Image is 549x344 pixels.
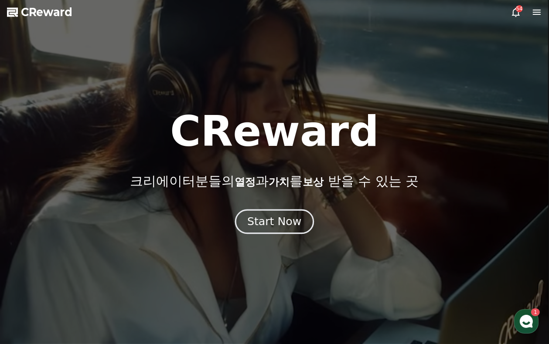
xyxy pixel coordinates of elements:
[235,209,314,234] button: Start Now
[303,176,324,188] span: 보상
[235,176,256,188] span: 열정
[58,272,113,293] a: 1대화
[130,173,419,189] p: 크리에이터분들의 과 를 받을 수 있는 곳
[269,176,290,188] span: 가치
[3,272,58,293] a: 홈
[247,214,301,229] div: Start Now
[27,285,33,292] span: 홈
[516,5,523,12] div: 54
[89,271,92,278] span: 1
[237,219,312,227] a: Start Now
[80,285,90,292] span: 대화
[135,285,145,292] span: 설정
[7,5,72,19] a: CReward
[21,5,72,19] span: CReward
[511,7,521,17] a: 54
[113,272,167,293] a: 설정
[170,111,379,152] h1: CReward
